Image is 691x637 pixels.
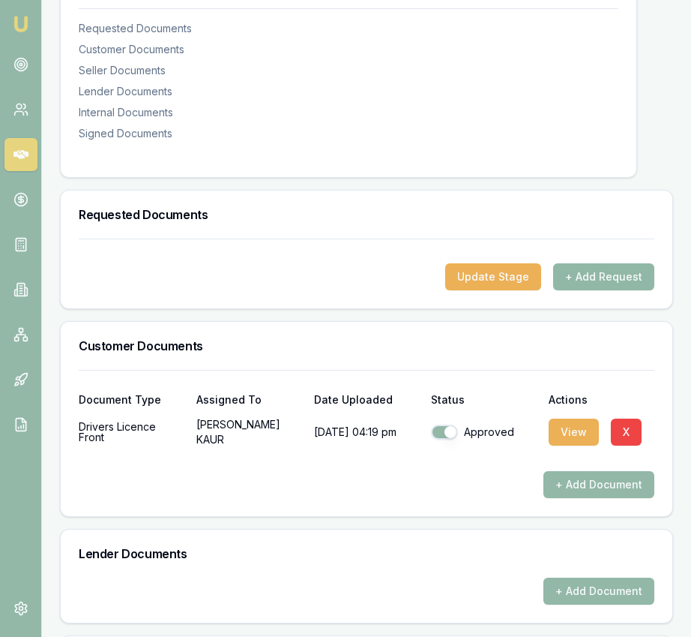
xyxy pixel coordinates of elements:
[79,395,184,405] div: Document Type
[79,548,654,560] h3: Lender Documents
[553,263,654,290] button: + Add Request
[79,417,184,447] div: Drivers Licence Front
[79,84,618,99] div: Lender Documents
[196,395,302,405] div: Assigned To
[445,263,541,290] button: Update Stage
[611,419,642,446] button: X
[549,419,599,446] button: View
[314,395,420,405] div: Date Uploaded
[79,126,618,141] div: Signed Documents
[431,425,537,440] div: Approved
[12,15,30,33] img: emu-icon-u.png
[79,42,618,57] div: Customer Documents
[431,395,537,405] div: Status
[79,63,618,78] div: Seller Documents
[314,417,420,447] p: [DATE] 04:19 pm
[549,395,654,405] div: Actions
[79,105,618,120] div: Internal Documents
[543,578,654,605] button: + Add Document
[79,340,654,352] h3: Customer Documents
[79,21,618,36] div: Requested Documents
[79,209,654,221] h3: Requested Documents
[196,417,302,447] p: [PERSON_NAME] KAUR
[543,471,654,498] button: + Add Document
